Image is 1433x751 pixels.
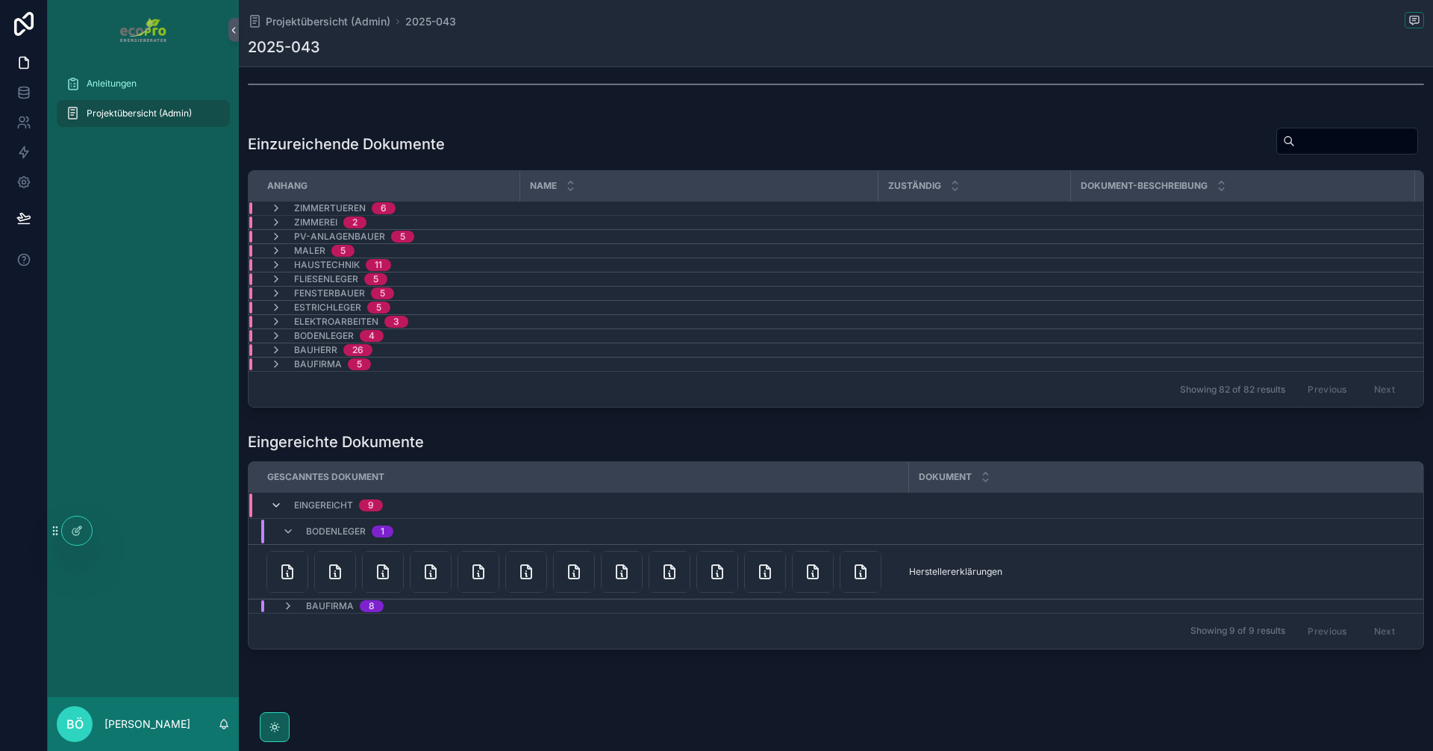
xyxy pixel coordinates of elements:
span: Dokument-Beschreibung [1081,180,1208,192]
span: Projektübersicht (Admin) [266,14,390,29]
p: [PERSON_NAME] [104,717,190,732]
span: Eingereicht [294,499,353,511]
div: 5 [373,273,378,285]
span: Baufirma [294,358,342,370]
div: 5 [380,287,385,299]
a: Anleitungen [57,70,230,97]
div: 2 [352,216,358,228]
div: 6 [381,202,387,214]
span: Projektübersicht (Admin) [87,107,192,119]
span: PV-Anlagenbauer [294,231,385,243]
div: 11 [375,259,382,271]
h1: Einzureichende Dokumente [248,134,445,155]
img: App logo [120,18,166,42]
div: 5 [400,231,405,243]
div: 4 [369,330,375,342]
span: Anleitungen [87,78,137,90]
div: scrollable content [48,60,239,146]
span: Baufirma [306,600,354,612]
div: 3 [393,316,399,328]
span: Zimmerei [294,216,337,228]
div: 5 [340,245,346,257]
span: BÖ [66,715,84,733]
h1: Eingereichte Dokumente [248,431,424,452]
div: 1 [381,526,384,537]
span: Name [530,180,557,192]
span: Gescanntes Dokument [267,471,384,483]
div: 9 [368,499,374,511]
span: Showing 82 of 82 results [1180,384,1285,396]
span: Bodenleger [306,526,366,537]
a: Projektübersicht (Admin) [248,14,390,29]
span: Estrichleger [294,302,361,314]
span: Zuständig [888,180,941,192]
a: 2025-043 [405,14,456,29]
div: 26 [352,344,363,356]
div: 5 [357,358,362,370]
span: Fensterbauer [294,287,365,299]
span: Dokument [919,471,972,483]
span: Anhang [267,180,307,192]
span: Bauherr [294,344,337,356]
span: Bodenleger [294,330,354,342]
div: 5 [376,302,381,314]
span: Fliesenleger [294,273,358,285]
h1: 2025-043 [248,37,320,57]
span: Showing 9 of 9 results [1190,626,1285,638]
span: Elektroarbeiten [294,316,378,328]
div: 8 [369,600,375,612]
a: Projektübersicht (Admin) [57,100,230,127]
span: Zimmertueren [294,202,366,214]
span: Maler [294,245,325,257]
span: Herstellererklärungen [909,566,1002,578]
span: Haustechnik [294,259,360,271]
